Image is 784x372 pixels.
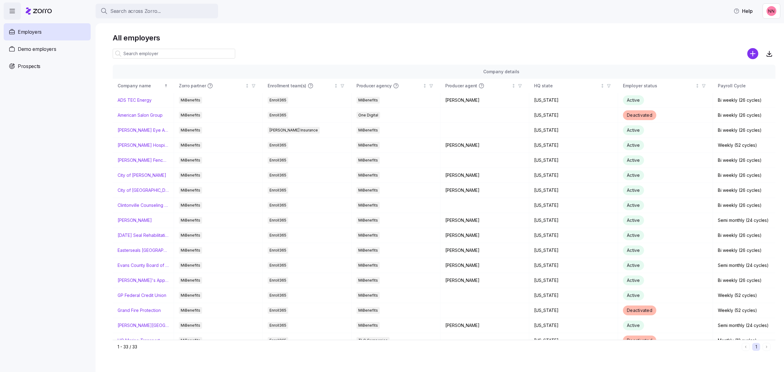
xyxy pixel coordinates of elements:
[96,4,218,18] button: Search across Zorro...
[358,262,378,269] span: MiBenefits
[18,63,40,70] span: Prospects
[742,343,750,351] button: Previous page
[181,247,200,254] span: MiBenefits
[18,45,56,53] span: Demo employers
[529,183,618,198] td: [US_STATE]
[358,127,378,134] span: MiBenefits
[269,97,286,104] span: Enroll365
[269,232,286,239] span: Enroll365
[4,40,91,58] a: Demo employers
[358,112,378,119] span: One Digital
[529,213,618,228] td: [US_STATE]
[627,142,640,148] span: Active
[534,82,599,89] div: HQ state
[529,243,618,258] td: [US_STATE]
[118,307,161,313] a: Grand Fire Protection
[118,292,166,298] a: GP Federal Credit Union
[118,322,169,328] a: [PERSON_NAME][GEOGRAPHIC_DATA][DEMOGRAPHIC_DATA]
[118,232,169,238] a: [DATE] Seal Rehabilitation Center of [GEOGRAPHIC_DATA]
[269,127,318,134] span: [PERSON_NAME] Insurance
[181,97,200,104] span: MiBenefits
[600,84,605,88] div: Not sorted
[358,187,378,194] span: MiBenefits
[118,127,169,133] a: [PERSON_NAME] Eye Associates
[245,84,249,88] div: Not sorted
[4,23,91,40] a: Employers
[440,243,529,258] td: [PERSON_NAME]
[18,28,42,36] span: Employers
[118,217,152,223] a: [PERSON_NAME]
[113,79,174,93] th: Company nameSorted ascending
[181,292,200,299] span: MiBenefits
[268,83,306,89] span: Enrollment team(s)
[269,112,286,119] span: Enroll365
[179,83,206,89] span: Zorro partner
[627,308,652,313] span: Deactivated
[440,93,529,108] td: [PERSON_NAME]
[627,112,652,118] span: Deactivated
[440,168,529,183] td: [PERSON_NAME]
[752,343,760,351] button: 1
[529,333,618,348] td: [US_STATE]
[529,168,618,183] td: [US_STATE]
[358,157,378,164] span: MiBenefits
[118,82,163,89] div: Company name
[627,323,640,328] span: Active
[729,5,758,17] button: Help
[358,292,378,299] span: MiBenefits
[334,84,338,88] div: Not sorted
[118,247,169,253] a: Easterseals [GEOGRAPHIC_DATA] & [GEOGRAPHIC_DATA][US_STATE]
[110,7,161,15] span: Search across Zorro...
[529,79,618,93] th: HQ stateNot sorted
[627,173,640,178] span: Active
[529,198,618,213] td: [US_STATE]
[767,6,776,16] img: 37cb906d10cb440dd1cb011682786431
[358,217,378,224] span: MiBenefits
[118,202,169,208] a: Clintonville Counseling and Wellness
[269,217,286,224] span: Enroll365
[627,97,640,103] span: Active
[263,79,352,93] th: Enrollment team(s)Not sorted
[627,127,640,133] span: Active
[4,58,91,75] a: Prospects
[358,307,378,314] span: MiBenefits
[623,82,694,89] div: Employer status
[118,112,163,118] a: American Salon Group
[269,337,286,344] span: Enroll365
[356,83,392,89] span: Producer agency
[181,217,200,224] span: MiBenefits
[358,247,378,254] span: MiBenefits
[181,202,200,209] span: MiBenefits
[164,84,168,88] div: Sorted ascending
[440,273,529,288] td: [PERSON_NAME]
[181,142,200,149] span: MiBenefits
[181,112,200,119] span: MiBenefits
[627,293,640,298] span: Active
[440,258,529,273] td: [PERSON_NAME]
[627,248,640,253] span: Active
[269,157,286,164] span: Enroll365
[529,228,618,243] td: [US_STATE]
[695,84,699,88] div: Not sorted
[733,7,753,15] span: Help
[529,303,618,318] td: [US_STATE]
[529,138,618,153] td: [US_STATE]
[352,79,440,93] th: Producer agencyNot sorted
[358,322,378,329] span: MiBenefits
[627,338,652,343] span: Deactivated
[118,187,169,193] a: City of [GEOGRAPHIC_DATA]
[529,273,618,288] td: [US_STATE]
[118,97,152,103] a: ADS TEC Energy
[627,203,640,208] span: Active
[358,202,378,209] span: MiBenefits
[269,307,286,314] span: Enroll365
[445,83,477,89] span: Producer agent
[529,123,618,138] td: [US_STATE]
[113,49,235,59] input: Search employer
[181,187,200,194] span: MiBenefits
[423,84,427,88] div: Not sorted
[181,127,200,134] span: MiBenefits
[440,183,529,198] td: [PERSON_NAME]
[269,247,286,254] span: Enroll365
[118,337,160,344] a: HQ Marine Transport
